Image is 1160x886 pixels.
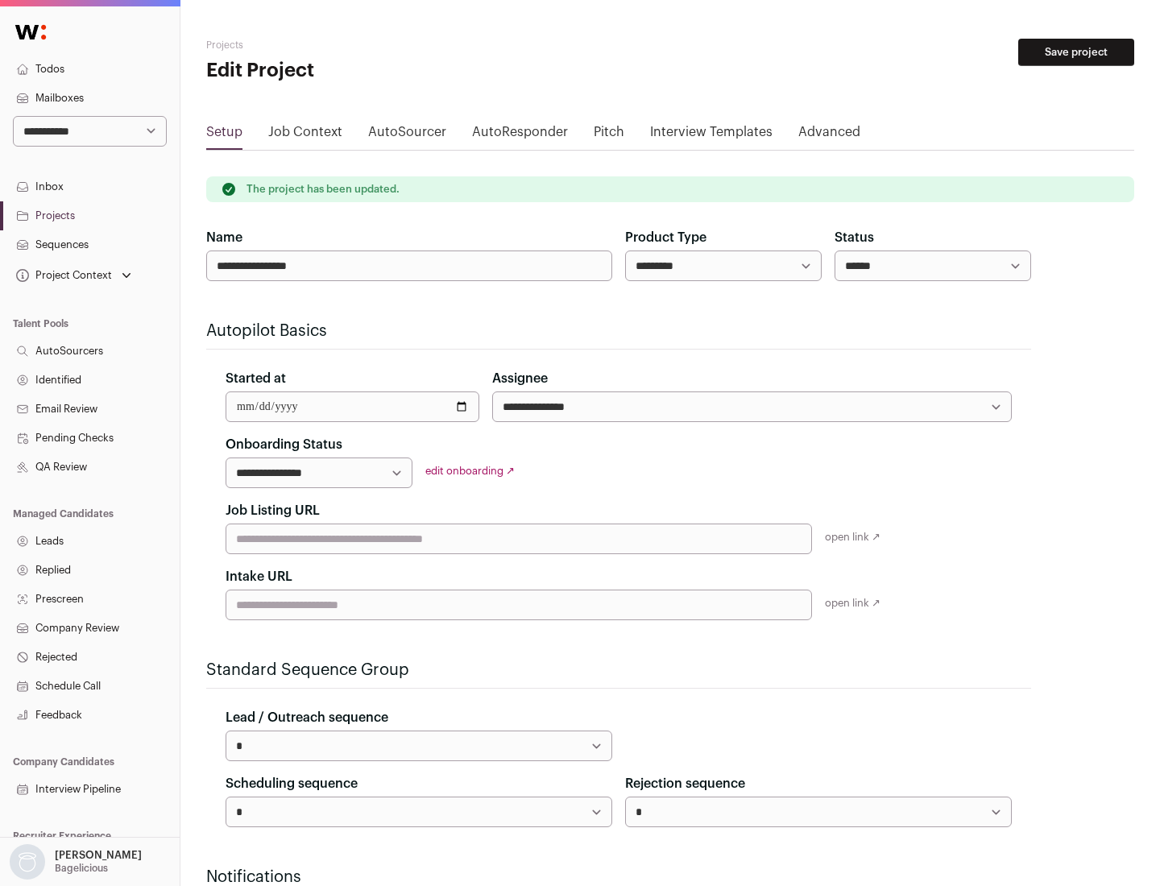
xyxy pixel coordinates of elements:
a: Interview Templates [650,122,773,148]
button: Open dropdown [13,264,135,287]
a: AutoSourcer [368,122,446,148]
label: Rejection sequence [625,774,745,793]
a: edit onboarding ↗ [425,466,515,476]
h2: Autopilot Basics [206,320,1031,342]
a: AutoResponder [472,122,568,148]
img: nopic.png [10,844,45,880]
a: Job Context [268,122,342,148]
div: Project Context [13,269,112,282]
a: Advanced [798,122,860,148]
p: [PERSON_NAME] [55,849,142,862]
label: Onboarding Status [226,435,342,454]
img: Wellfound [6,16,55,48]
label: Product Type [625,228,706,247]
label: Assignee [492,369,548,388]
label: Scheduling sequence [226,774,358,793]
a: Pitch [594,122,624,148]
h1: Edit Project [206,58,516,84]
p: Bagelicious [55,862,108,875]
a: Setup [206,122,242,148]
button: Open dropdown [6,844,145,880]
h2: Projects [206,39,516,52]
label: Intake URL [226,567,292,586]
button: Save project [1018,39,1134,66]
label: Status [835,228,874,247]
h2: Standard Sequence Group [206,659,1031,681]
label: Lead / Outreach sequence [226,708,388,727]
label: Started at [226,369,286,388]
label: Job Listing URL [226,501,320,520]
label: Name [206,228,242,247]
p: The project has been updated. [246,183,400,196]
